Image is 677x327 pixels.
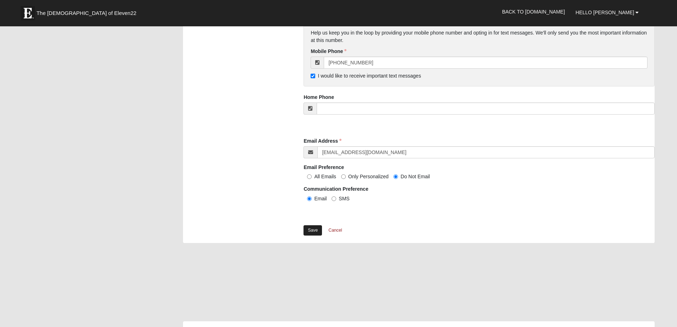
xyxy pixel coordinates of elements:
[303,94,334,101] label: Home Phone
[311,29,648,44] p: Help us keep you in the loop by providing your mobile phone number and opting in for text message...
[570,4,644,21] a: Hello [PERSON_NAME]
[311,48,346,55] label: Mobile Phone
[324,225,346,236] a: Cancel
[307,196,312,201] input: Email
[303,164,344,171] label: Email Preference
[339,196,349,201] span: SMS
[37,10,136,17] span: The [DEMOGRAPHIC_DATA] of Eleven22
[401,174,430,179] span: Do Not Email
[314,196,327,201] span: Email
[576,10,634,15] span: Hello [PERSON_NAME]
[303,225,322,236] a: Save
[318,73,421,79] span: I would like to receive important text messages
[314,174,336,179] span: All Emails
[311,74,315,78] input: I would like to receive important text messages
[303,185,368,192] label: Communication Preference
[341,174,346,179] input: Only Personalized
[393,174,398,179] input: Do Not Email
[307,174,312,179] input: All Emails
[348,174,389,179] span: Only Personalized
[332,196,336,201] input: SMS
[497,3,570,21] a: Back to [DOMAIN_NAME]
[303,137,342,144] label: Email Address
[17,2,159,20] a: The [DEMOGRAPHIC_DATA] of Eleven22
[21,6,35,20] img: Eleven22 logo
